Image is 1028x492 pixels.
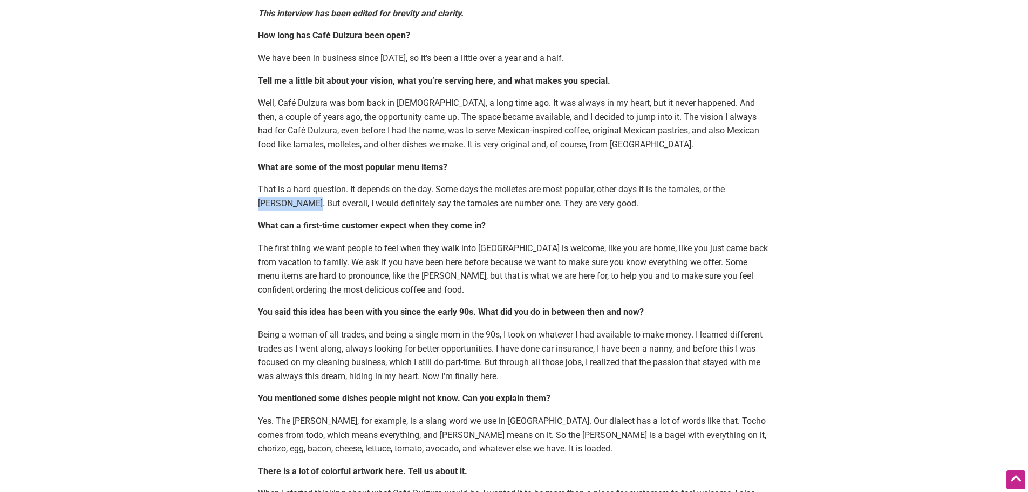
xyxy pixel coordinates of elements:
[258,241,771,296] p: The first thing we want people to feel when they walk into [GEOGRAPHIC_DATA] is welcome, like you...
[258,307,644,317] strong: You said this idea has been with you since the early 90s. What did you do in between then and now?
[258,96,771,151] p: Well, Café Dulzura was born back in [DEMOGRAPHIC_DATA], a long time ago. It was always in my hear...
[258,76,610,86] strong: Tell me a little bit about your vision, what you’re serving here, and what makes you special.
[258,466,467,476] strong: There is a lot of colorful artwork here. Tell us about it.
[1006,470,1025,489] div: Scroll Back to Top
[258,414,771,456] p: Yes. The [PERSON_NAME], for example, is a slang word we use in [GEOGRAPHIC_DATA]. Our dialect has...
[258,51,771,65] p: We have been in business since [DATE], so it’s been a little over a year and a half.
[258,30,410,41] strong: How long has Café Dulzura been open?
[258,162,447,172] strong: What are some of the most popular menu items?
[258,328,771,383] p: Being a woman of all trades, and being a single mom in the 90s, I took on whatever I had availabl...
[258,220,486,231] strong: What can a first-time customer expect when they come in?
[258,393,550,403] strong: You mentioned some dishes people might not know. Can you explain them?
[258,8,464,18] em: This interview has been edited for brevity and clarity.
[258,183,771,210] p: That is a hard question. It depends on the day. Some days the molletes are most popular, other da...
